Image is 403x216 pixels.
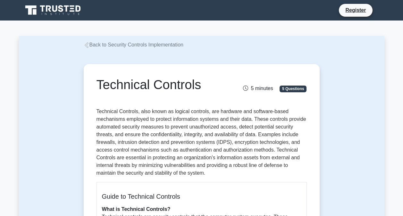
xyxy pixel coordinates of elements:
p: Technical Controls, also known as logical controls, are hardware and software-based mechanisms em... [97,108,307,177]
a: Register [341,6,370,14]
span: 5 minutes [243,86,273,91]
b: What is Technical Controls? [102,206,171,212]
h1: Technical Controls [97,77,234,92]
a: Back to Security Controls Implementation [84,42,183,47]
h5: Guide to Technical Controls [102,193,301,200]
span: 5 Questions [280,86,306,92]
